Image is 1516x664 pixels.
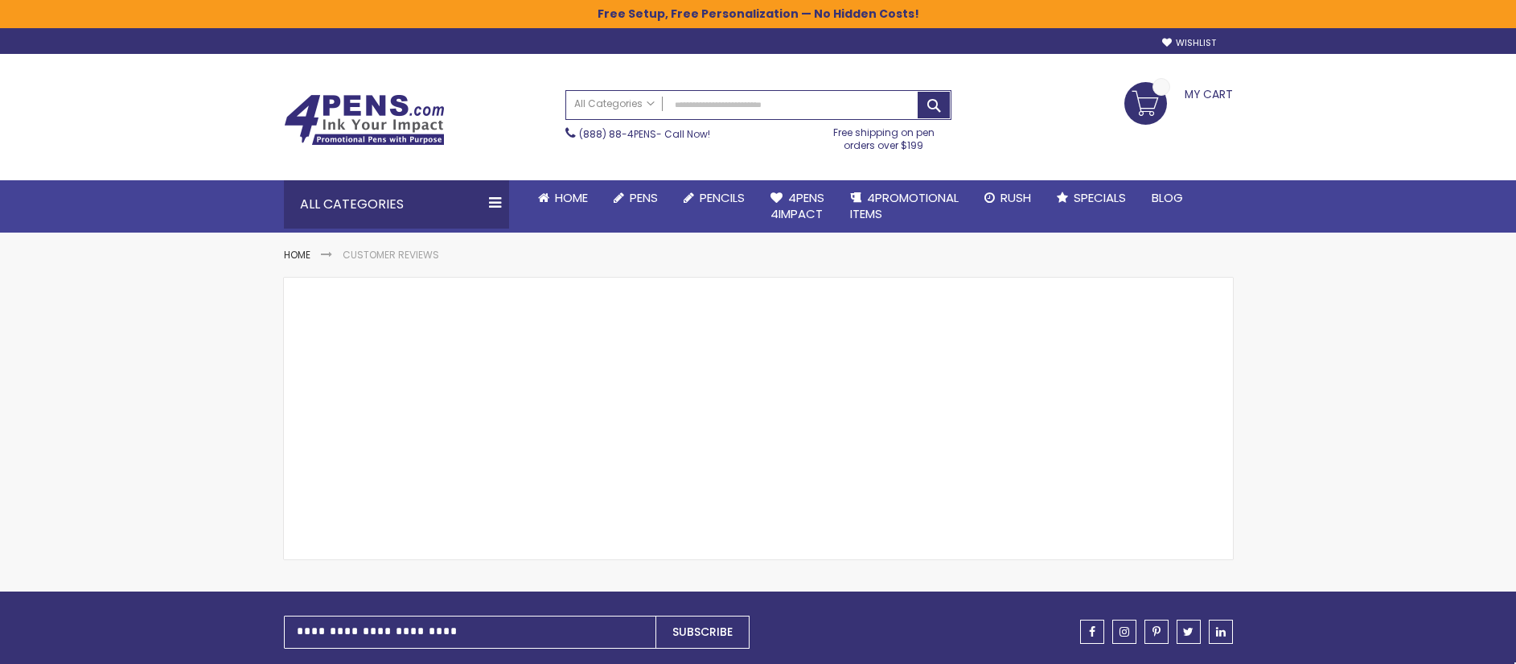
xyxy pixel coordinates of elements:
a: 4Pens4impact [758,180,837,233]
a: All Categories [566,91,663,118]
span: facebook [1089,626,1095,637]
span: Rush [1000,189,1031,206]
span: Home [555,189,588,206]
span: Subscribe [672,624,733,640]
a: (888) 88-4PENS [579,127,656,141]
span: linkedin [1216,626,1226,637]
img: 4Pens Custom Pens and Promotional Products [284,94,445,146]
span: twitter [1183,626,1193,637]
a: Wishlist [1162,37,1216,49]
a: instagram [1112,620,1136,644]
span: Pencils [700,189,745,206]
span: pinterest [1152,626,1161,637]
a: Rush [972,180,1044,216]
a: pinterest [1144,620,1169,644]
a: Specials [1044,180,1139,216]
button: Subscribe [655,616,750,649]
a: twitter [1177,620,1201,644]
a: Pencils [671,180,758,216]
span: Blog [1152,189,1183,206]
a: Pens [601,180,671,216]
div: Free shipping on pen orders over $199 [816,120,951,152]
a: linkedin [1209,620,1233,644]
span: Specials [1074,189,1126,206]
strong: Customer Reviews [343,248,439,262]
span: instagram [1120,626,1129,637]
a: Blog [1139,180,1196,216]
a: 4PROMOTIONALITEMS [837,180,972,233]
a: facebook [1080,620,1104,644]
span: 4Pens 4impact [770,189,824,222]
span: Pens [630,189,658,206]
a: Home [284,248,310,262]
div: All Categories [284,180,509,229]
span: All Categories [574,97,655,110]
a: Home [525,180,601,216]
span: 4PROMOTIONAL ITEMS [850,189,959,222]
span: - Call Now! [579,127,710,141]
